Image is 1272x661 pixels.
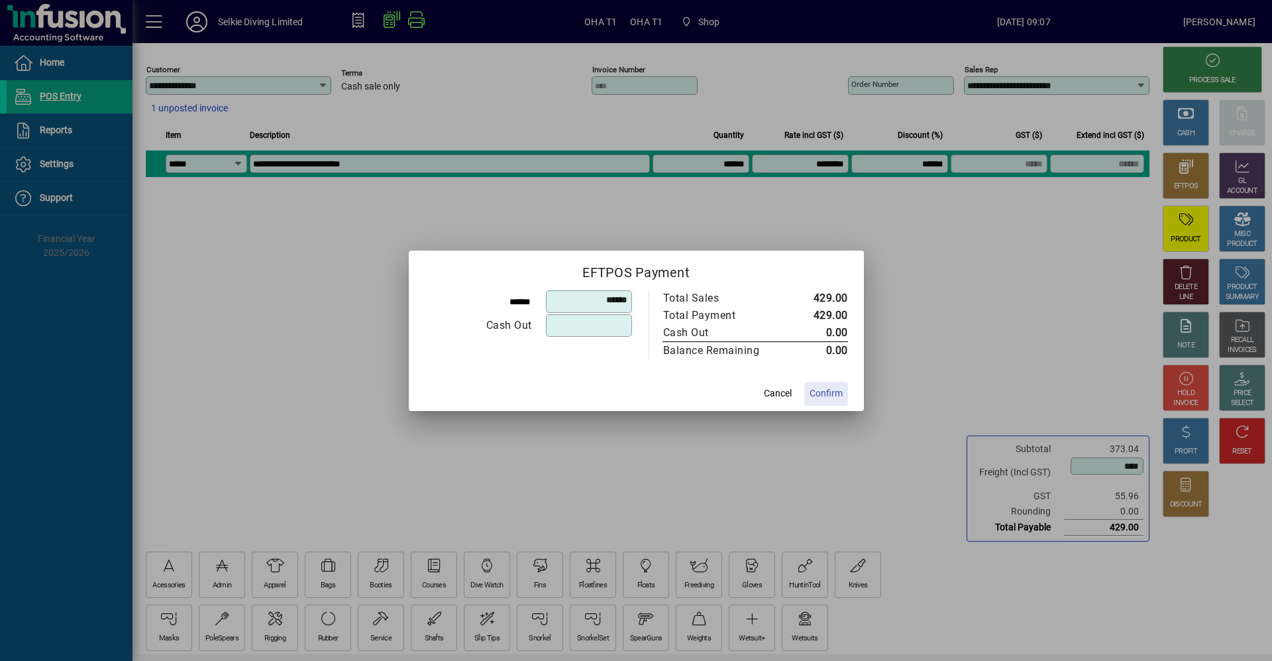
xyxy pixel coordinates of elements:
[764,387,792,400] span: Cancel
[425,318,532,333] div: Cash Out
[663,325,774,341] div: Cash Out
[662,290,788,307] td: Total Sales
[788,290,848,307] td: 429.00
[804,382,848,406] button: Confirm
[788,307,848,324] td: 429.00
[409,251,864,289] h2: EFTPOS Payment
[663,343,774,359] div: Balance Remaining
[757,382,799,406] button: Cancel
[662,307,788,324] td: Total Payment
[788,341,848,359] td: 0.00
[788,324,848,342] td: 0.00
[810,387,843,400] span: Confirm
